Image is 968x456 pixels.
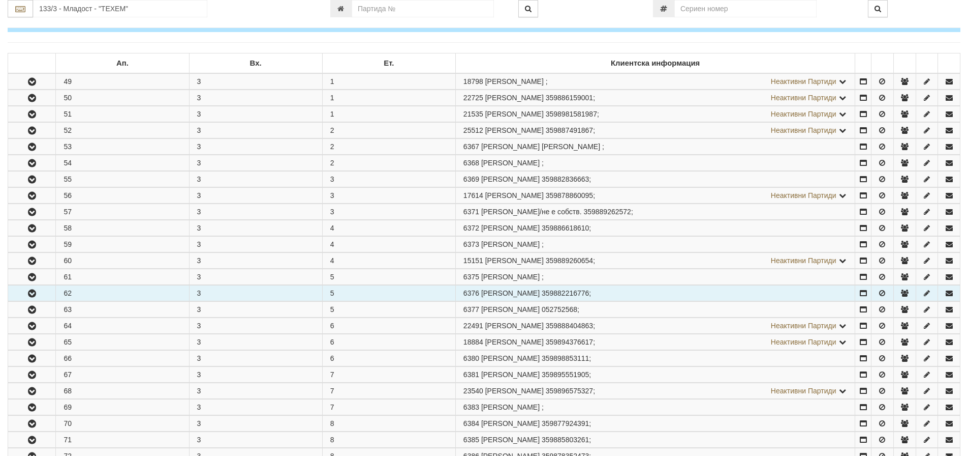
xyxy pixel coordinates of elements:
td: 3 [189,172,322,187]
td: 3 [189,367,322,383]
span: 359896575327 [546,387,593,395]
td: 3 [189,334,322,350]
td: ; [455,286,855,301]
span: Неактивни Партиди [771,77,836,85]
span: Партида № [463,273,479,281]
td: ; [455,237,855,252]
td: ; [455,302,855,318]
td: ; [455,253,855,269]
span: 3 [330,191,334,199]
td: 3 [189,318,322,334]
span: Партида № [463,126,483,134]
td: ; [455,188,855,204]
span: 4 [330,224,334,232]
td: ; [455,383,855,399]
span: 6 [330,354,334,362]
span: Партида № [463,436,479,444]
span: 359887491867 [546,126,593,134]
span: [PERSON_NAME] [481,436,540,444]
td: 49 [56,73,189,90]
span: 359878860095 [546,191,593,199]
td: ; [455,172,855,187]
td: 62 [56,286,189,301]
td: : No sort applied, sorting is disabled [916,53,938,74]
td: : No sort applied, sorting is disabled [855,53,871,74]
span: 359895551905 [542,370,589,379]
span: [PERSON_NAME] [485,94,544,102]
span: Неактивни Партиди [771,191,836,199]
td: ; [455,334,855,350]
td: : No sort applied, sorting is disabled [871,53,894,74]
span: Партида № [463,403,479,411]
span: 8 [330,436,334,444]
td: 60 [56,253,189,269]
td: 3 [189,90,322,106]
td: 69 [56,400,189,415]
span: 359886618610 [542,224,589,232]
span: [PERSON_NAME] [481,354,540,362]
td: 3 [189,204,322,220]
span: [PERSON_NAME] [481,273,540,281]
span: Неактивни Партиди [771,256,836,265]
span: Партида № [463,289,479,297]
td: 53 [56,139,189,155]
td: Ап.: No sort applied, sorting is disabled [56,53,189,74]
span: [PERSON_NAME] [485,191,544,199]
td: ; [455,204,855,220]
span: [PERSON_NAME] [481,289,540,297]
b: Ет. [384,59,394,67]
span: 359877924391 [542,419,589,427]
td: 55 [56,172,189,187]
span: [PERSON_NAME] [485,387,544,395]
span: Партида № [463,191,483,199]
span: 4 [330,240,334,248]
span: Партида № [463,208,479,216]
span: 1 [330,94,334,102]
span: Неактивни Партиди [771,110,836,118]
span: [PERSON_NAME] [481,419,540,427]
td: 3 [189,400,322,415]
span: Партида № [463,419,479,427]
span: 359889262572 [583,208,631,216]
span: 359882836663 [542,175,589,183]
span: 359888404863 [546,322,593,330]
td: 3 [189,155,322,171]
span: [PERSON_NAME] [485,126,544,134]
span: [PERSON_NAME] [481,175,540,183]
span: Партида № [463,387,483,395]
td: 3 [189,220,322,236]
span: Партида № [463,77,483,85]
span: 359885803261 [542,436,589,444]
td: 3 [189,432,322,448]
td: 52 [56,123,189,138]
td: 59 [56,237,189,252]
span: Неактивни Партиди [771,322,836,330]
td: 54 [56,155,189,171]
td: 51 [56,106,189,122]
span: Партида № [463,94,483,102]
td: : No sort applied, sorting is disabled [8,53,56,74]
td: ; [455,139,855,155]
span: Партида № [463,338,483,346]
td: 3 [189,269,322,285]
span: [PERSON_NAME] [PERSON_NAME] [481,142,600,151]
td: ; [455,90,855,106]
td: 3 [189,351,322,366]
span: 359894376617 [546,338,593,346]
td: 3 [189,139,322,155]
td: Клиентска информация: No sort applied, sorting is disabled [455,53,855,74]
td: 3 [189,253,322,269]
span: 359889260654 [546,256,593,265]
td: 57 [56,204,189,220]
span: [PERSON_NAME]/не е собств. [481,208,582,216]
span: Партида № [463,224,479,232]
td: ; [455,318,855,334]
td: : No sort applied, sorting is disabled [938,53,960,74]
span: Партида № [463,256,483,265]
td: ; [455,416,855,432]
span: Партида № [463,322,483,330]
td: ; [455,269,855,285]
td: 50 [56,90,189,106]
td: ; [455,106,855,122]
span: 2 [330,159,334,167]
